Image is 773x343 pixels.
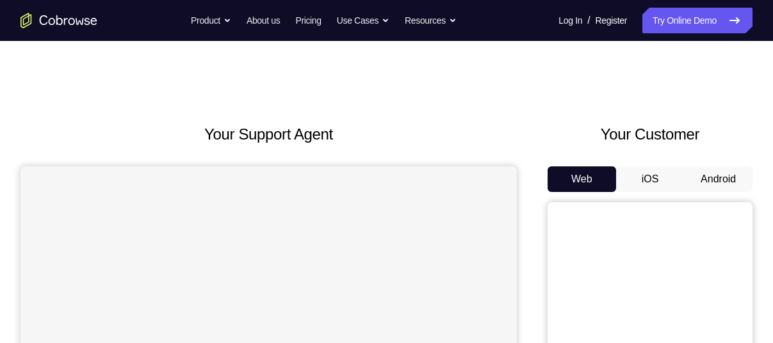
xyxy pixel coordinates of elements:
[642,8,753,33] a: Try Online Demo
[247,8,280,33] a: About us
[548,123,753,146] h2: Your Customer
[20,13,97,28] a: Go to the home page
[20,123,517,146] h2: Your Support Agent
[596,8,627,33] a: Register
[684,166,753,192] button: Android
[405,8,457,33] button: Resources
[616,166,685,192] button: iOS
[558,8,582,33] a: Log In
[587,13,590,28] span: /
[191,8,231,33] button: Product
[548,166,616,192] button: Web
[295,8,321,33] a: Pricing
[337,8,389,33] button: Use Cases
